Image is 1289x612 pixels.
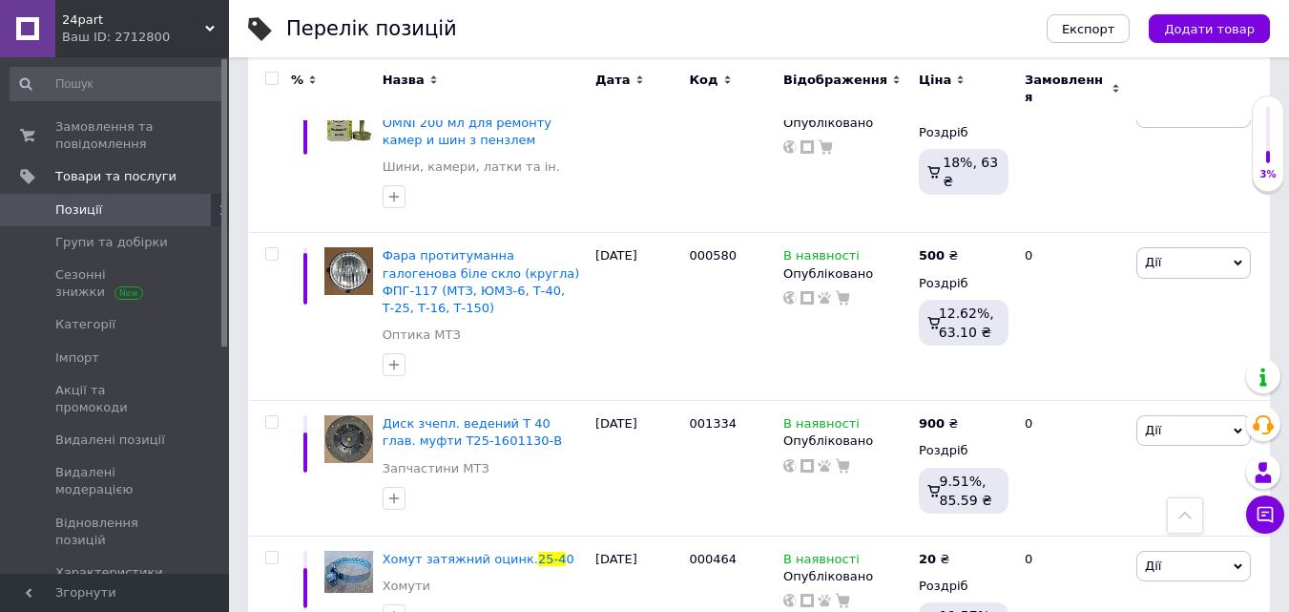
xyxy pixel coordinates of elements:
[1246,496,1284,534] button: Чат з покупцем
[783,265,909,283] div: Опубліковано
[1145,559,1161,573] span: Дії
[919,275,1008,292] div: Роздріб
[383,552,574,566] a: Хомут затяжний оцинк.25-40
[1025,72,1107,106] span: Замовлення
[383,460,489,477] a: Запчастини МТЗ
[538,552,567,566] span: 25-4
[324,247,373,295] img: Фара протитуманна галогенова біле скло (кругла) ФПГ-117 (МТЗ, ЮМЗ-6, Т-40, Т-25, Т-16, Т-150)
[55,316,115,333] span: Категорії
[919,552,936,566] b: 20
[943,155,998,189] span: 18%, 63 ₴
[10,67,225,101] input: Пошук
[55,234,168,251] span: Групи та добірки
[55,515,177,549] span: Відновлення позицій
[689,416,737,431] span: 001334
[566,552,573,566] span: 0
[919,415,958,433] div: ₴
[783,416,860,436] span: В наявності
[1013,401,1132,537] div: 0
[1047,14,1131,43] button: Експорт
[919,124,1008,141] div: Роздріб
[783,115,909,132] div: Опубліковано
[591,401,685,537] div: [DATE]
[939,306,994,340] span: 12.62%, 63.10 ₴
[383,327,461,344] a: Оптика МТЗ
[55,168,177,185] span: Товари та послуги
[783,552,860,572] span: В наявності
[383,98,576,147] a: Вулканізаційна рідина (Клей) OMNI 200 мл для ремонту камер и шин з пензлем
[591,82,685,233] div: [DATE]
[55,349,99,367] span: Імпорт
[1149,14,1270,43] button: Додати товар
[1013,233,1132,401] div: 0
[919,247,958,264] div: ₴
[919,578,1008,595] div: Роздріб
[1253,168,1283,181] div: 3%
[1145,423,1161,437] span: Дії
[324,415,373,463] img: Диск зчепл. ведений Т 40 глав. муфти Т25-1601130-В
[383,72,425,89] span: Назва
[383,158,560,176] a: Шини, камери, латки та ін.
[919,416,945,431] b: 900
[383,416,562,448] a: Диск зчепл. ведений Т 40 глав. муфти Т25-1601130-В
[55,464,177,498] span: Видалені модерацією
[919,551,949,568] div: ₴
[55,118,177,153] span: Замовлення та повідомлення
[591,233,685,401] div: [DATE]
[919,248,945,263] b: 500
[689,72,717,89] span: Код
[383,578,430,595] a: Хомути
[939,474,991,508] span: 9.51%, 85.59 ₴
[1013,82,1132,233] div: 3
[55,382,177,416] span: Акції та промокоди
[55,201,102,219] span: Позиції
[383,552,538,566] span: Хомут затяжний оцинк.
[689,552,737,566] span: 000464
[783,568,909,585] div: Опубліковано
[783,248,860,268] span: В наявності
[286,19,457,39] div: Перелік позицій
[1062,22,1115,36] span: Експорт
[55,564,163,581] span: Характеристики
[783,433,909,450] div: Опубліковано
[62,11,205,29] span: 24part
[1164,22,1255,36] span: Додати товар
[783,72,887,89] span: Відображення
[595,72,631,89] span: Дата
[62,29,229,46] div: Ваш ID: 2712800
[383,248,580,315] a: Фара протитуманна галогенова біле скло (кругла) ФПГ-117 (МТЗ, ЮМЗ-6, Т-40, Т-25, Т-16, Т-150)
[55,432,165,449] span: Видалені позиції
[919,72,951,89] span: Ціна
[55,266,177,301] span: Сезонні знижки
[324,551,373,593] img: Хомут затяжний оцинк. 25-40
[291,72,303,89] span: %
[919,442,1008,459] div: Роздріб
[1145,255,1161,269] span: Дії
[689,248,737,263] span: 000580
